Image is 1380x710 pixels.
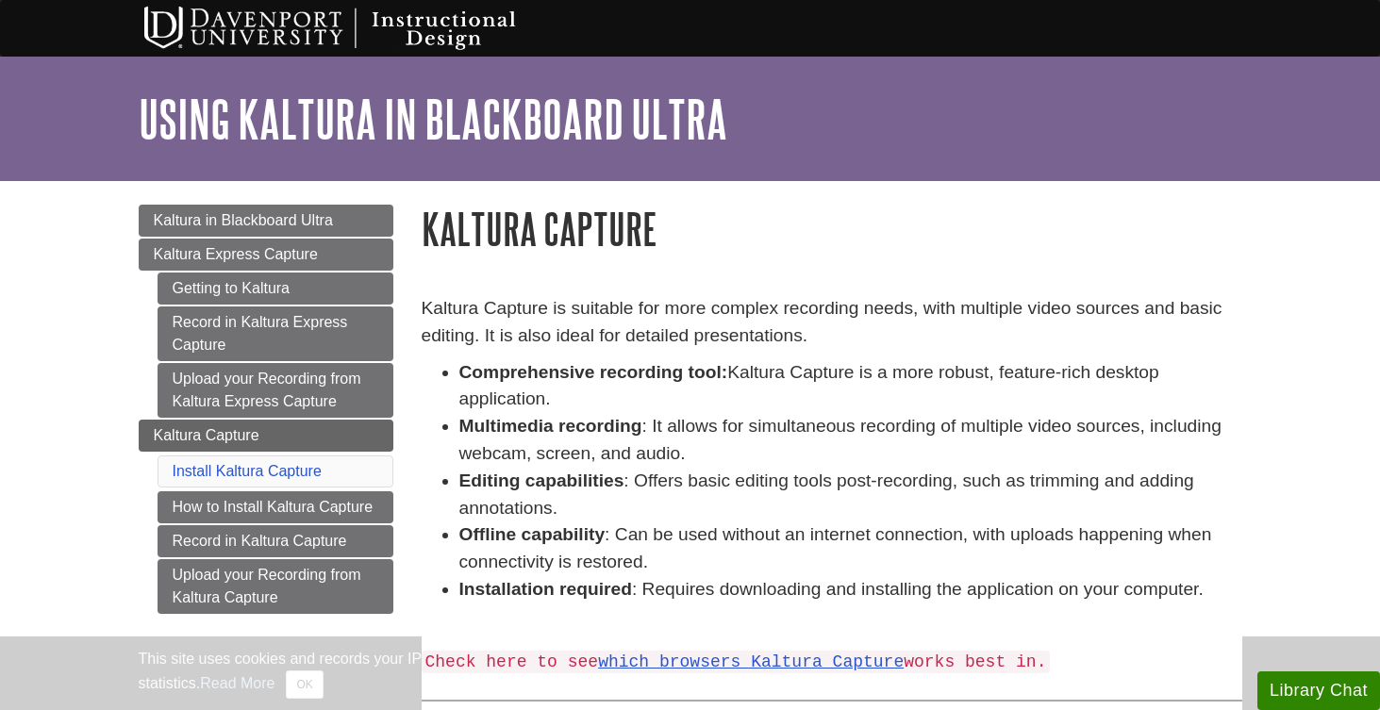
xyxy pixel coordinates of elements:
a: Kaltura Capture [139,420,393,452]
a: Read More [200,675,274,691]
a: Using Kaltura in Blackboard Ultra [139,90,727,148]
a: Kaltura in Blackboard Ultra [139,205,393,237]
p: Kaltura Capture is suitable for more complex recording needs, with multiple video sources and bas... [422,295,1242,350]
a: Upload your Recording from Kaltura Express Capture [158,363,393,418]
code: Check here to see works best in. [422,651,1051,673]
span: Kaltura Express Capture [154,246,318,262]
a: which browsers Kaltura Capture [598,652,904,671]
span: Kaltura in Blackboard Ultra [154,212,333,228]
a: Install Kaltura Capture [173,463,322,479]
h1: Kaltura Capture [422,205,1242,253]
div: This site uses cookies and records your IP address for usage statistics. Additionally, we use Goo... [139,648,1242,699]
li: : It allows for simultaneous recording of multiple video sources, including webcam, screen, and a... [459,413,1242,468]
li: Kaltura Capture is a more robust, feature-rich desktop application. [459,359,1242,414]
strong: Installation required [459,579,632,599]
button: Close [286,670,323,699]
span: Kaltura Capture [154,427,259,443]
a: Kaltura Express Capture [139,239,393,271]
strong: Offline capability [459,524,606,544]
a: Record in Kaltura Capture [158,525,393,557]
a: Getting to Kaltura [158,272,393,305]
strong: Multimedia recording [459,416,642,436]
button: Library Chat [1257,671,1380,710]
a: How to Install Kaltura Capture [158,491,393,523]
li: : Requires downloading and installing the application on your computer. [459,576,1242,603]
div: Guide Page Menu [139,205,393,614]
img: Davenport University Instructional Design [129,5,582,52]
strong: Comprehensive recording tool: [459,362,728,382]
a: Upload your Recording from Kaltura Capture [158,559,393,614]
strong: Editing capabilities [459,471,624,490]
a: Record in Kaltura Express Capture [158,306,393,361]
li: : Can be used without an internet connection, with uploads happening when connectivity is restored. [459,521,1242,576]
li: : Offers basic editing tools post-recording, such as trimming and adding annotations. [459,468,1242,522]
